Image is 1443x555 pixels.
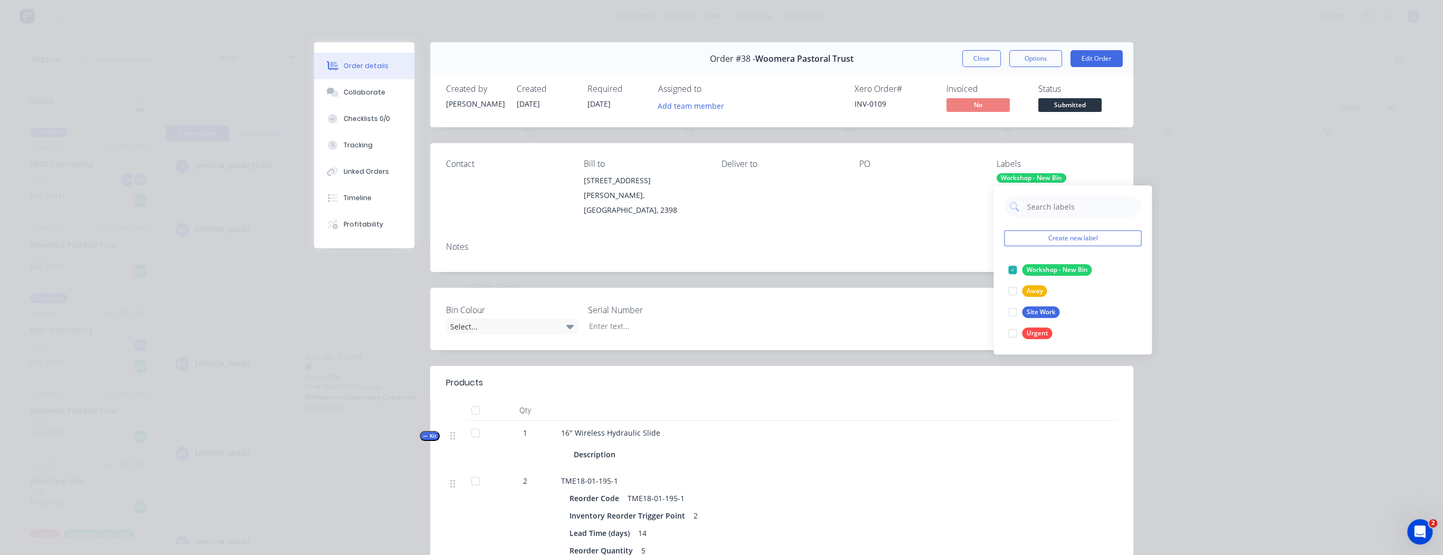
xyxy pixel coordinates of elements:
[446,84,504,94] div: Created by
[623,491,689,506] div: TME18-01-195-1
[314,211,414,238] button: Profitability
[859,159,980,169] div: PO
[652,98,730,112] button: Add team member
[493,400,557,421] div: Qty
[446,159,567,169] div: Contact
[423,432,436,440] span: Kit
[314,132,414,158] button: Tracking
[1038,84,1117,94] div: Status
[1407,519,1432,544] iframe: Intercom live chat
[658,84,764,94] div: Assigned to
[574,447,620,462] div: Description
[1004,326,1056,341] button: Urgent
[344,61,388,71] div: Order details
[314,79,414,106] button: Collaborate
[1026,196,1136,217] input: Search labels
[755,54,853,64] span: Woomera Pastoral Trust
[517,99,540,109] span: [DATE]
[584,159,705,169] div: Bill to
[569,491,623,506] div: Reorder Code
[561,428,660,438] span: 16" Wireless Hydraulic Slide
[587,84,645,94] div: Required
[1429,519,1437,528] span: 2
[1004,230,1141,246] button: Create new label
[446,377,483,389] div: Products
[344,167,389,176] div: Linked Orders
[1038,98,1102,111] span: Submitted
[344,193,372,203] div: Timeline
[314,106,414,132] button: Checklists 0/0
[420,431,440,441] button: Kit
[996,159,1117,169] div: Labels
[314,185,414,211] button: Timeline
[446,242,1117,252] div: Notes
[584,173,705,218] div: [STREET_ADDRESS][PERSON_NAME], [GEOGRAPHIC_DATA], 2398
[446,98,504,109] div: [PERSON_NAME]
[855,98,934,109] div: INV-0109
[962,50,1001,67] button: Close
[946,98,1010,111] span: No
[1070,50,1123,67] button: Edit Order
[996,173,1066,183] div: Workshop - New Bin
[523,427,527,438] span: 1
[1009,50,1062,67] button: Options
[588,304,720,316] label: Serial Number
[344,88,385,97] div: Collaborate
[344,220,383,229] div: Profitability
[1022,285,1047,297] div: Away
[569,508,689,523] div: Inventory Reorder Trigger Point
[1022,327,1052,339] div: Urgent
[446,318,578,334] div: Select...
[314,158,414,185] button: Linked Orders
[584,173,705,188] div: [STREET_ADDRESS]
[584,188,705,218] div: [PERSON_NAME], [GEOGRAPHIC_DATA], 2398
[517,84,575,94] div: Created
[523,475,527,486] span: 2
[1038,98,1102,114] button: Submitted
[689,508,702,523] div: 2
[721,159,842,169] div: Deliver to
[561,476,618,486] span: TME18-01-195-1
[1022,306,1059,318] div: Site Work
[1004,284,1051,298] button: Away
[855,84,934,94] div: Xero Order #
[1004,262,1096,277] button: Workshop - New Bin
[569,525,634,541] div: Lead Time (days)
[587,99,611,109] span: [DATE]
[314,53,414,79] button: Order details
[946,84,1026,94] div: Invoiced
[1022,264,1091,276] div: Workshop - New Bin
[1004,305,1064,319] button: Site Work
[710,54,755,64] span: Order #38 -
[658,98,730,112] button: Add team member
[344,140,373,150] div: Tracking
[344,114,390,124] div: Checklists 0/0
[634,525,651,541] div: 14
[446,304,578,316] label: Bin Colour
